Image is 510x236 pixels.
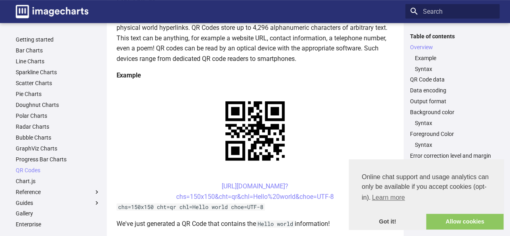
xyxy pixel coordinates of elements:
a: Chart.js [16,178,100,185]
a: Doughnut Charts [16,101,100,109]
div: cookieconsent [349,159,504,230]
a: Output format [410,98,495,105]
span: Online chat support and usage analytics can only be available if you accept cookies (opt-in). [362,172,491,204]
a: Bubble Charts [16,134,100,141]
a: Data encoding [410,87,495,94]
a: Pie Charts [16,90,100,98]
label: Guides [16,199,100,207]
a: Scatter Charts [16,79,100,87]
img: chart [211,87,299,175]
a: Bar Charts [16,47,100,54]
a: Sparkline Charts [16,69,100,76]
label: Table of contents [405,33,500,40]
a: Line Charts [16,58,100,65]
a: QR Codes [16,167,100,174]
input: Search [405,4,500,19]
a: Background color [410,109,495,116]
h4: Example [117,70,394,81]
a: Foreground Color [410,130,495,138]
a: [URL][DOMAIN_NAME]?chs=150x150&cht=qr&chl=Hello%20world&choe=UTF-8 [176,182,334,200]
p: We've just generated a QR Code that contains the information! [117,219,394,229]
nav: Table of contents [405,33,500,160]
a: Gallery [16,210,100,217]
a: Polar Charts [16,112,100,119]
a: Syntax [415,65,495,73]
code: chs=150x150 cht=qr chl=Hello world choe=UTF-8 [117,203,265,211]
a: Progress Bar Charts [16,156,100,163]
img: logo [16,5,88,18]
a: Overview [410,44,495,51]
code: Hello world [256,220,295,228]
a: dismiss cookie message [349,214,426,230]
a: Radar Charts [16,123,100,130]
nav: Overview [410,54,495,73]
a: Example [415,54,495,62]
a: Error correction level and margin [410,152,495,159]
a: Syntax [415,119,495,127]
nav: Background color [410,119,495,127]
a: Syntax [415,141,495,148]
label: Reference [16,188,100,196]
nav: Foreground Color [410,141,495,148]
a: QR Code data [410,76,495,83]
a: Enterprise [16,221,100,228]
p: QR codes are a popular type of two-dimensional barcode. They are also known as hardlinks or physi... [117,12,394,64]
a: allow cookies [426,214,504,230]
a: Getting started [16,36,100,43]
a: learn more about cookies [371,192,406,204]
a: Image-Charts documentation [12,2,92,21]
a: GraphViz Charts [16,145,100,152]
